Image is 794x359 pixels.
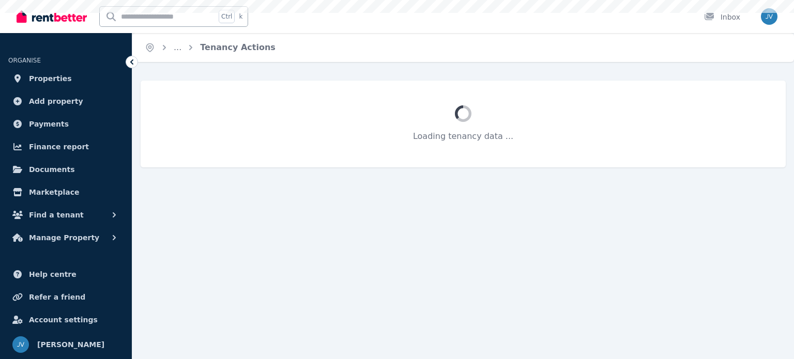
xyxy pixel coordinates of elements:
span: Payments [29,118,69,130]
span: Documents [29,163,75,176]
button: Find a tenant [8,205,124,225]
span: k [239,12,242,21]
span: Find a tenant [29,209,84,221]
button: Manage Property [8,227,124,248]
span: Manage Property [29,231,99,244]
a: Help centre [8,264,124,285]
span: Add property [29,95,83,107]
a: Documents [8,159,124,180]
img: RentBetter [17,9,87,24]
span: Ctrl [219,10,235,23]
a: ... [174,42,181,52]
div: Inbox [704,12,740,22]
a: Payments [8,114,124,134]
span: Marketplace [29,186,79,198]
span: Finance report [29,141,89,153]
span: Account settings [29,314,98,326]
span: ORGANISE [8,57,41,64]
span: Refer a friend [29,291,85,303]
a: Finance report [8,136,124,157]
a: Add property [8,91,124,112]
span: [PERSON_NAME] [37,338,104,351]
nav: Breadcrumb [132,33,288,62]
p: Loading tenancy data ... [165,130,761,143]
a: Properties [8,68,124,89]
a: Refer a friend [8,287,124,307]
span: Properties [29,72,72,85]
img: jason vlahos [761,8,777,25]
a: Tenancy Actions [200,42,276,52]
span: Help centre [29,268,77,280]
a: Account settings [8,309,124,330]
img: jason vlahos [12,336,29,353]
a: Marketplace [8,182,124,202]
